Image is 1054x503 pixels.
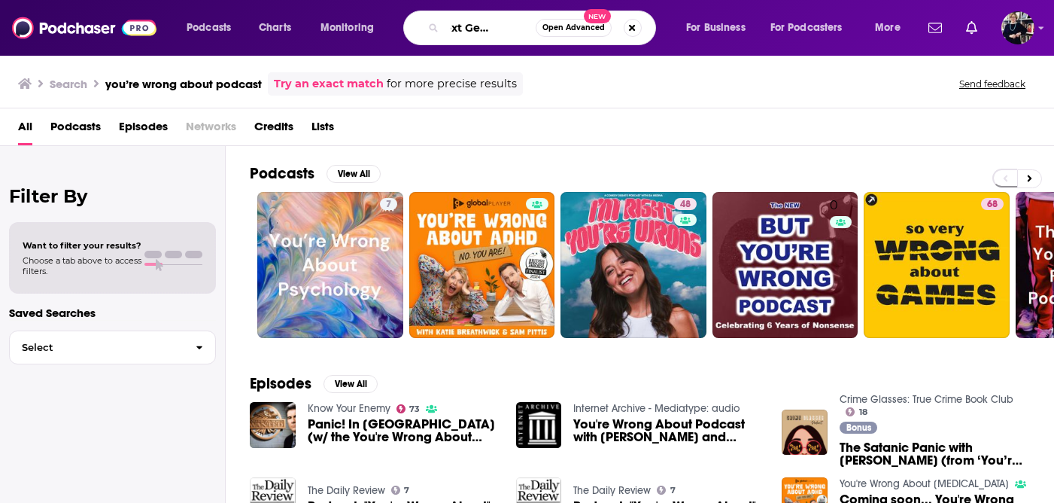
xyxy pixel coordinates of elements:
[186,114,236,145] span: Networks
[257,192,403,338] a: 7
[308,484,385,497] a: The Daily Review
[23,255,141,276] span: Choose a tab above to access filters.
[686,17,746,38] span: For Business
[670,487,676,494] span: 7
[770,17,843,38] span: For Podcasters
[391,486,410,495] a: 7
[308,418,498,444] a: Panic! In America (w/ the You're Wrong About podcast)
[310,16,393,40] button: open menu
[387,75,517,93] span: for more precise results
[542,24,605,32] span: Open Advanced
[859,409,867,416] span: 18
[573,484,651,497] a: The Daily Review
[311,114,334,145] a: Lists
[50,114,101,145] a: Podcasts
[105,77,262,91] h3: you’re wrong about podcast
[712,192,858,338] a: 0
[9,331,216,364] button: Select
[680,197,691,212] span: 48
[1001,11,1034,44] span: Logged in as ndewey
[573,418,764,444] span: You're Wrong About Podcast with [PERSON_NAME] and [PERSON_NAME]
[846,407,867,416] a: 18
[445,16,536,40] input: Search podcasts, credits, & more...
[249,16,300,40] a: Charts
[396,404,421,413] a: 73
[573,418,764,444] a: You're Wrong About Podcast with Sarah Marshall and Matthew Hobbes
[327,165,381,183] button: View All
[250,402,296,448] img: Panic! In America (w/ the You're Wrong About podcast)
[308,402,390,415] a: Know Your Enemy
[922,15,948,41] a: Show notifications dropdown
[516,402,562,448] img: You're Wrong About Podcast with Sarah Marshall and Matthew Hobbes
[409,406,420,413] span: 73
[846,423,871,432] span: Bonus
[864,16,919,40] button: open menu
[840,441,1030,467] a: The Satanic Panic with Sarah Marshall (from ‘You’re Wrong About’ Podcast)
[250,374,311,393] h2: Episodes
[308,418,498,444] span: Panic! In [GEOGRAPHIC_DATA] (w/ the You're Wrong About podcast)
[320,17,374,38] span: Monitoring
[981,198,1004,210] a: 68
[250,164,314,183] h2: Podcasts
[418,11,670,45] div: Search podcasts, credits, & more...
[676,16,764,40] button: open menu
[250,164,381,183] a: PodcastsView All
[782,410,828,456] img: The Satanic Panic with Sarah Marshall (from ‘You’re Wrong About’ Podcast)
[840,441,1030,467] span: The Satanic Panic with [PERSON_NAME] (from ‘You’re Wrong About’ Podcast)
[840,477,1009,490] a: You're Wrong About ADHD
[536,19,612,37] button: Open AdvancedNew
[830,198,852,332] div: 0
[187,17,231,38] span: Podcasts
[119,114,168,145] a: Episodes
[254,114,293,145] a: Credits
[960,15,983,41] a: Show notifications dropdown
[50,77,87,91] h3: Search
[560,192,706,338] a: 48
[12,14,156,42] img: Podchaser - Follow, Share and Rate Podcasts
[9,185,216,207] h2: Filter By
[573,402,740,415] a: Internet Archive - Mediatype: audio
[259,17,291,38] span: Charts
[380,198,397,210] a: 7
[176,16,251,40] button: open menu
[864,192,1010,338] a: 68
[674,198,697,210] a: 48
[1001,11,1034,44] img: User Profile
[10,343,184,352] span: Select
[840,393,1013,406] a: Crime Glasses: True Crime Book Club
[274,75,384,93] a: Try an exact match
[875,17,901,38] span: More
[1001,11,1034,44] button: Show profile menu
[386,197,391,212] span: 7
[9,306,216,320] p: Saved Searches
[250,374,378,393] a: EpisodesView All
[584,9,611,23] span: New
[23,240,141,251] span: Want to filter your results?
[404,487,409,494] span: 7
[18,114,32,145] a: All
[657,486,676,495] a: 7
[323,375,378,393] button: View All
[761,16,864,40] button: open menu
[955,78,1030,90] button: Send feedback
[987,197,998,212] span: 68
